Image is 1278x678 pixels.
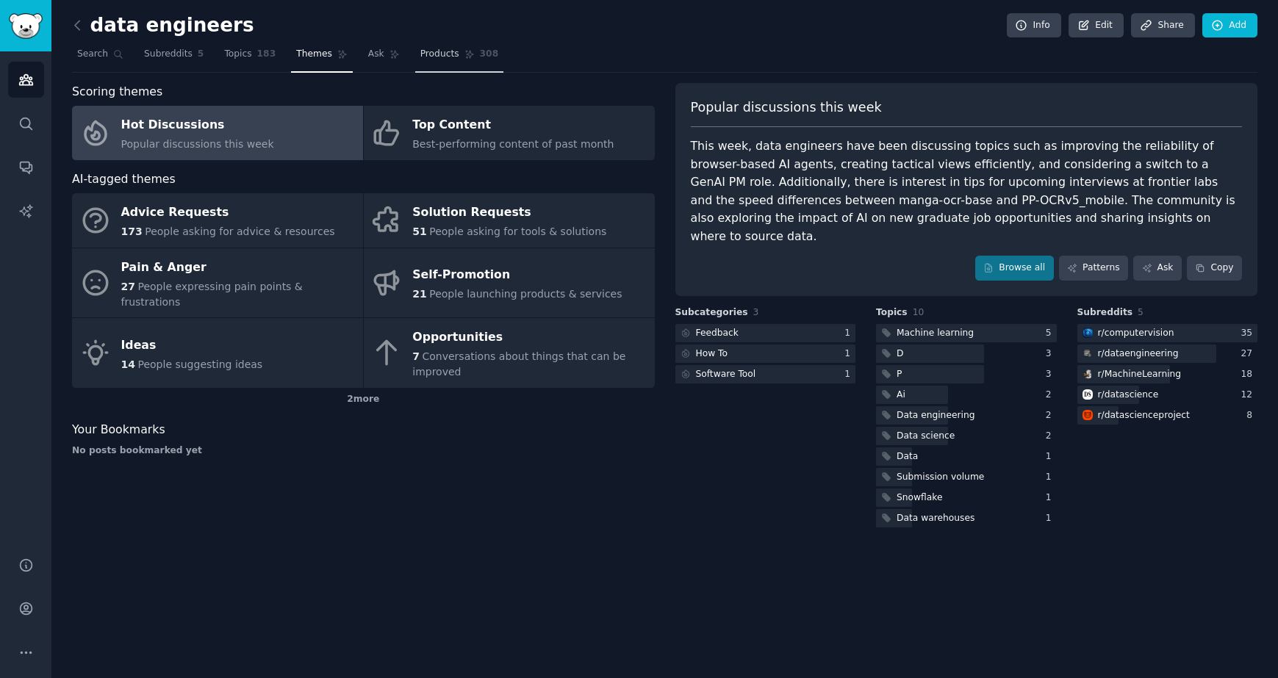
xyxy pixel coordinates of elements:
div: 1 [1046,512,1057,525]
div: Data [897,450,918,464]
div: r/ computervision [1098,327,1174,340]
a: Topics183 [219,43,281,73]
span: People launching products & services [429,288,622,300]
button: Copy [1187,256,1242,281]
span: Themes [296,48,332,61]
a: Ask [363,43,405,73]
a: Data science2 [876,427,1057,445]
div: Snowflake [897,491,942,505]
a: Feedback1 [675,324,856,342]
div: 1 [844,368,855,381]
div: Hot Discussions [121,114,274,137]
div: Opportunities [412,326,647,350]
span: Your Bookmarks [72,421,165,439]
span: 5 [1138,307,1144,317]
div: 1 [844,347,855,361]
a: Info [1007,13,1061,38]
div: This week, data engineers have been discussing topics such as improving the reliability of browse... [691,137,1243,245]
img: datascienceproject [1083,410,1093,420]
span: People asking for tools & solutions [429,226,606,237]
a: Submission volume1 [876,468,1057,486]
a: Machine learning5 [876,324,1057,342]
a: Software Tool1 [675,365,856,383]
div: D [897,347,903,361]
span: Subreddits [1077,306,1133,320]
img: GummySearch logo [9,13,43,39]
a: Solution Requests51People asking for tools & solutions [364,193,655,248]
a: Share [1131,13,1194,38]
span: Subreddits [144,48,193,61]
span: 21 [412,288,426,300]
img: MachineLearning [1083,369,1093,379]
div: 35 [1241,327,1257,340]
div: Advice Requests [121,201,335,225]
a: Ideas14People suggesting ideas [72,318,363,388]
img: computervision [1083,328,1093,338]
div: 1 [1046,450,1057,464]
a: Ask [1133,256,1182,281]
a: D3 [876,345,1057,363]
div: 8 [1246,409,1257,422]
a: Edit [1069,13,1124,38]
div: Data warehouses [897,512,974,525]
span: Products [420,48,459,61]
span: Search [77,48,108,61]
div: Ideas [121,333,263,357]
span: Ask [368,48,384,61]
div: 27 [1241,347,1257,361]
a: Search [72,43,129,73]
div: 1 [844,327,855,340]
span: Popular discussions this week [691,98,882,117]
span: 7 [412,350,420,362]
div: 2 more [72,388,655,411]
a: Data warehouses1 [876,509,1057,527]
a: datasciencer/datascience12 [1077,386,1258,404]
a: MachineLearningr/MachineLearning18 [1077,365,1258,383]
span: 51 [412,226,426,237]
div: 1 [1046,471,1057,484]
span: People suggesting ideas [137,358,262,370]
span: Topics [876,306,908,320]
a: Advice Requests173People asking for advice & resources [72,193,363,248]
a: Pain & Anger27People expressing pain points & frustrations [72,248,363,318]
span: 14 [121,358,135,370]
a: Data engineering2 [876,406,1057,425]
img: datascience [1083,389,1093,400]
div: 1 [1046,491,1057,505]
a: Subreddits5 [139,43,209,73]
span: 27 [121,281,135,292]
div: P [897,368,902,381]
a: How To1 [675,345,856,363]
span: 5 [198,48,204,61]
span: People asking for advice & resources [145,226,334,237]
div: How To [696,347,728,361]
span: Subcategories [675,306,748,320]
div: 2 [1046,409,1057,422]
img: dataengineering [1083,348,1093,358]
span: 308 [480,48,499,61]
a: P3 [876,365,1057,383]
span: 3 [753,307,759,317]
span: People expressing pain points & frustrations [121,281,303,308]
span: Topics [224,48,251,61]
span: Conversations about things that can be improved [412,350,625,378]
div: 2 [1046,430,1057,443]
span: 173 [121,226,143,237]
h2: data engineers [72,14,254,37]
a: Opportunities7Conversations about things that can be improved [364,318,655,388]
span: 183 [257,48,276,61]
a: Add [1202,13,1257,38]
div: r/ datascienceproject [1098,409,1190,422]
span: AI-tagged themes [72,170,176,189]
div: Solution Requests [412,201,606,225]
div: Machine learning [897,327,974,340]
a: Self-Promotion21People launching products & services [364,248,655,318]
a: Browse all [975,256,1054,281]
a: Products308 [415,43,503,73]
div: 3 [1046,347,1057,361]
div: 18 [1241,368,1257,381]
a: computervisionr/computervision35 [1077,324,1258,342]
div: Self-Promotion [412,264,622,287]
div: Data science [897,430,955,443]
a: Hot DiscussionsPopular discussions this week [72,106,363,160]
